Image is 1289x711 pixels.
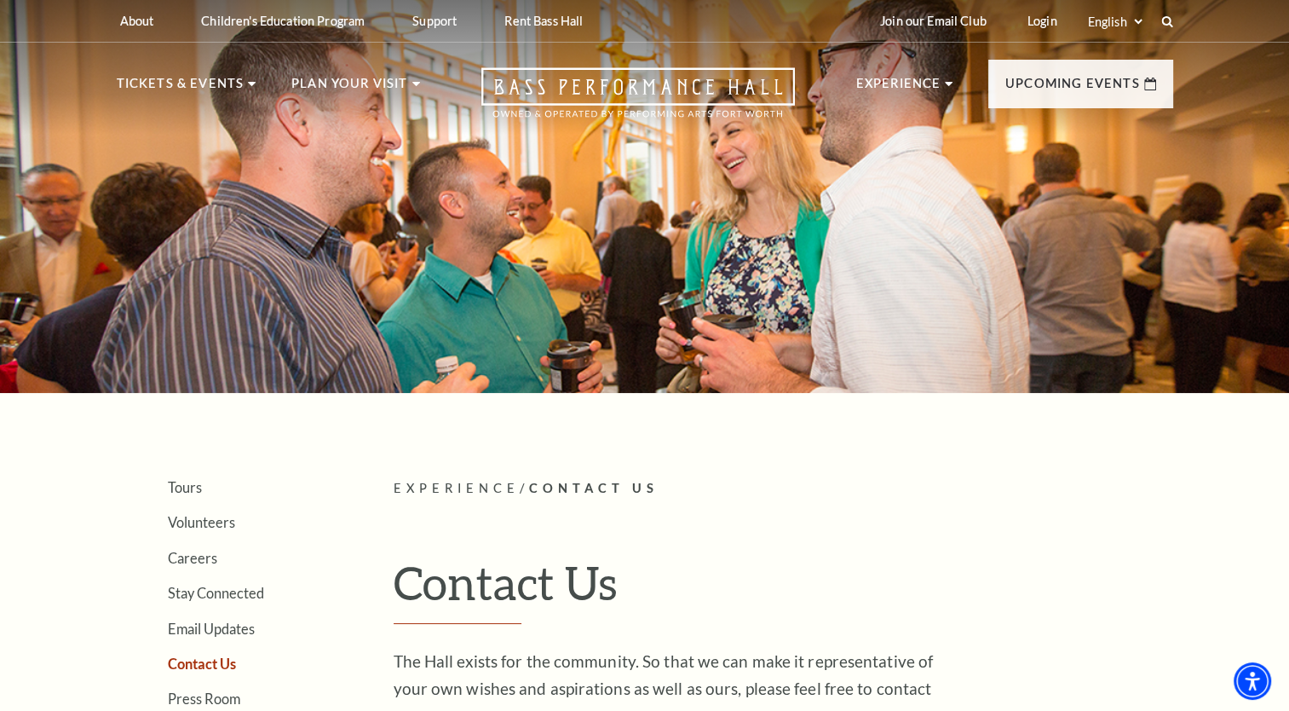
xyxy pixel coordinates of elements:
[1005,73,1140,104] p: Upcoming Events
[117,73,245,104] p: Tickets & Events
[1085,14,1145,30] select: Select:
[168,550,217,566] a: Careers
[168,514,235,530] a: Volunteers
[201,14,365,28] p: Children's Education Program
[168,656,236,672] a: Contact Us
[420,67,856,135] a: Open this option
[504,14,583,28] p: Rent Bass Hall
[856,73,941,104] p: Experience
[168,585,264,601] a: Stay Connected
[394,481,520,495] span: Experience
[1234,662,1271,700] div: Accessibility Menu
[291,73,408,104] p: Plan Your Visit
[168,621,255,637] a: Email Updates
[168,691,240,707] a: Press Room
[120,14,154,28] p: About
[528,481,658,495] span: Contact Us
[394,478,1173,500] p: /
[412,14,457,28] p: Support
[168,479,202,495] a: Tours
[394,555,1173,625] h1: Contact Us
